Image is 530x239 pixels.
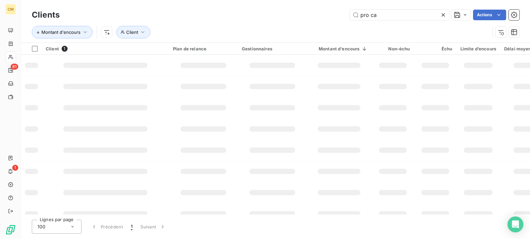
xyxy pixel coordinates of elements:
[116,26,150,38] button: Client
[5,224,16,235] img: Logo LeanPay
[32,9,60,21] h3: Clients
[242,46,303,51] div: Gestionnaires
[311,46,368,51] div: Montant d'encours
[62,46,68,52] span: 1
[37,223,45,230] span: 100
[473,10,506,20] button: Actions
[12,165,18,171] span: 1
[418,46,452,51] div: Échu
[136,220,170,234] button: Suivant
[127,220,136,234] button: 1
[46,46,59,51] span: Client
[11,64,18,70] span: 81
[87,220,127,234] button: Précédent
[173,46,234,51] div: Plan de relance
[507,216,523,232] div: Open Intercom Messenger
[131,223,132,230] span: 1
[350,10,449,20] input: Rechercher
[376,46,410,51] div: Non-échu
[5,4,16,15] div: CM
[126,30,138,35] span: Client
[41,30,80,35] span: Montant d'encours
[32,26,93,38] button: Montant d'encours
[460,46,496,51] div: Limite d’encours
